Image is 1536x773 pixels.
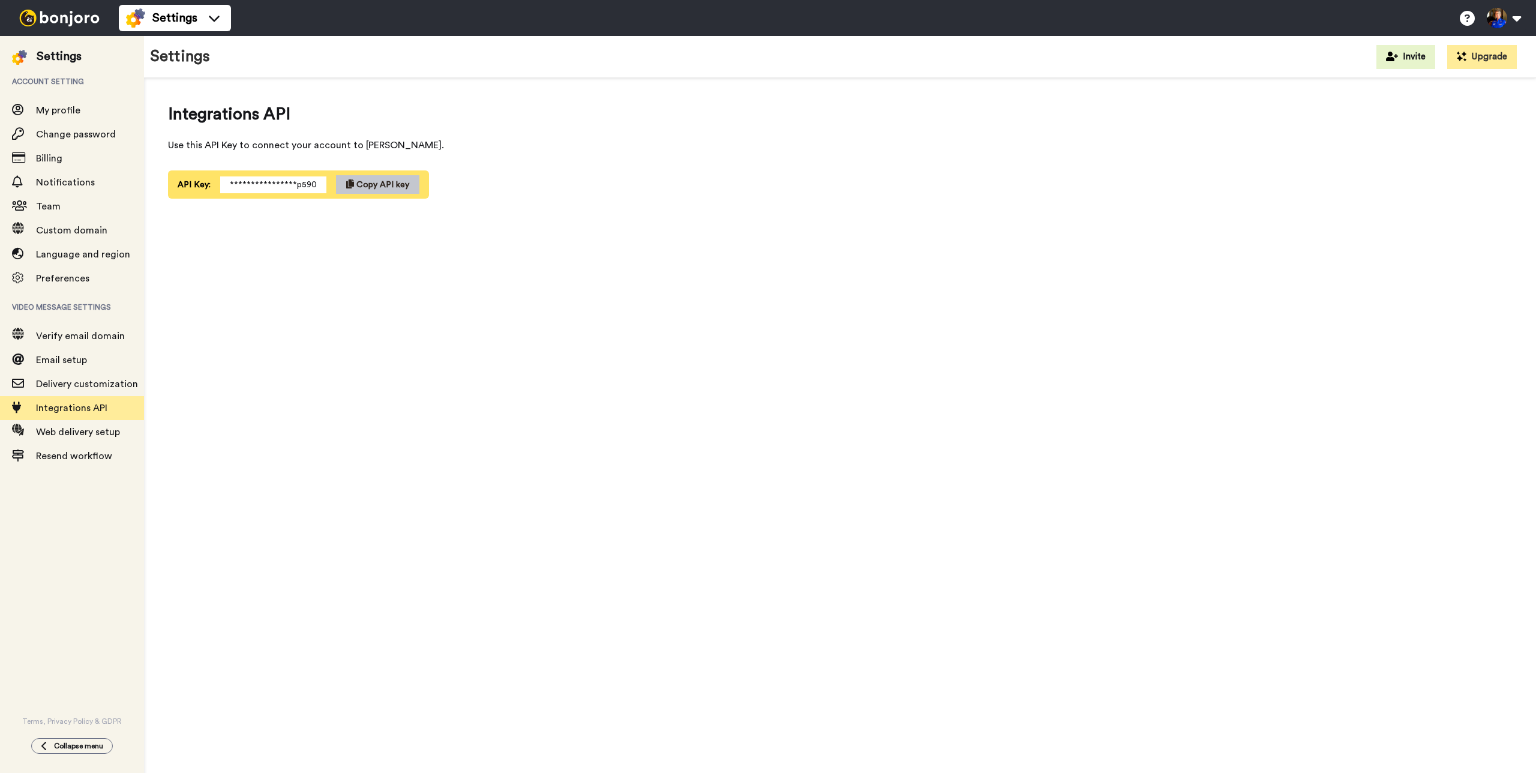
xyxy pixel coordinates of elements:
[36,379,138,389] span: Delivery customization
[356,181,409,189] span: Copy API key
[150,48,210,65] h1: Settings
[36,202,61,211] span: Team
[36,427,120,437] span: Web delivery setup
[1447,45,1517,69] button: Upgrade
[36,331,125,341] span: Verify email domain
[336,175,419,194] button: Copy API key
[178,179,211,191] span: API Key:
[36,226,107,235] span: Custom domain
[14,10,104,26] img: bj-logo-header-white.svg
[12,50,27,65] img: settings-colored.svg
[36,106,80,115] span: My profile
[36,355,87,365] span: Email setup
[36,250,130,259] span: Language and region
[168,102,828,126] span: Integrations API
[36,274,89,283] span: Preferences
[36,130,116,139] span: Change password
[152,10,197,26] span: Settings
[37,48,82,65] div: Settings
[1376,45,1435,69] button: Invite
[36,451,112,461] span: Resend workflow
[36,403,107,413] span: Integrations API
[54,741,103,751] span: Collapse menu
[126,8,145,28] img: settings-colored.svg
[168,138,828,152] span: Use this API Key to connect your account to [PERSON_NAME].
[31,738,113,754] button: Collapse menu
[36,178,95,187] span: Notifications
[36,154,62,163] span: Billing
